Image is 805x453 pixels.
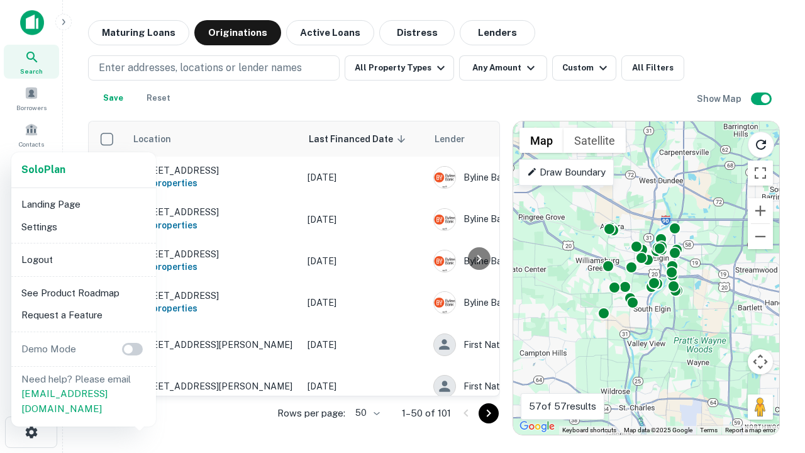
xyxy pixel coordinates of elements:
li: See Product Roadmap [16,282,151,305]
li: Logout [16,249,151,271]
li: Landing Page [16,193,151,216]
a: SoloPlan [21,162,65,177]
li: Settings [16,216,151,238]
a: [EMAIL_ADDRESS][DOMAIN_NAME] [21,388,108,414]
p: Demo Mode [16,342,81,357]
iframe: Chat Widget [742,352,805,413]
li: Request a Feature [16,304,151,327]
p: Need help? Please email [21,372,146,417]
strong: Solo Plan [21,164,65,176]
